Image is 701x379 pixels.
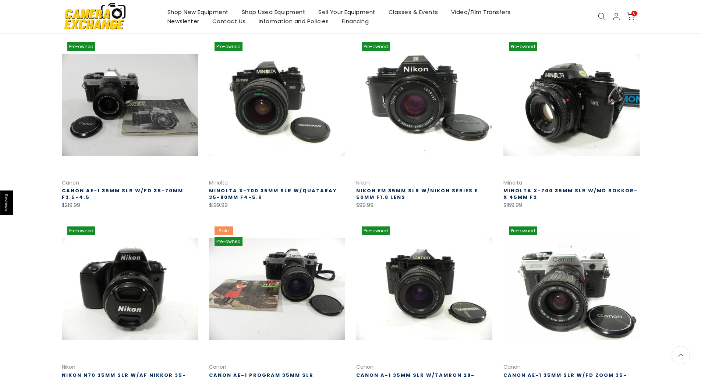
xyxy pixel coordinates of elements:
[312,7,382,17] a: Sell Your Equipment
[161,17,206,26] a: Newsletter
[503,187,638,201] a: Minolta X-700 35mm SLR w/MD Rokkor-X 45mm f2
[235,7,312,17] a: Shop Used Equipment
[62,363,75,371] a: Nikon
[62,187,183,201] a: Canon AE-1 35mm SLR w/FD 35-70mm f3.5-4.5
[161,7,235,17] a: Shop New Equipment
[503,201,640,210] div: $169.99
[503,363,521,371] a: Canon
[356,363,373,371] a: Canon
[209,363,226,371] a: Canon
[62,179,79,186] a: Canon
[356,187,478,201] a: Nikon EM 35mm SLR w/Nikon Series E 50mm f1.8 lens
[209,179,228,186] a: Minolta
[209,201,345,210] div: $199.99
[382,7,445,17] a: Classes & Events
[503,179,522,186] a: Minolta
[356,201,492,210] div: $99.99
[209,187,337,201] a: Minolta X-700 35mm SLR w/Quataray 35-80mm f4-5.6
[672,346,690,364] a: Back to the top
[335,17,375,26] a: Financing
[631,11,637,16] span: 0
[445,7,517,17] a: Video/Film Transfers
[206,17,252,26] a: Contact Us
[62,201,198,210] div: $219.99
[252,17,335,26] a: Information and Policies
[356,179,370,186] a: Nikon
[627,12,635,21] a: 0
